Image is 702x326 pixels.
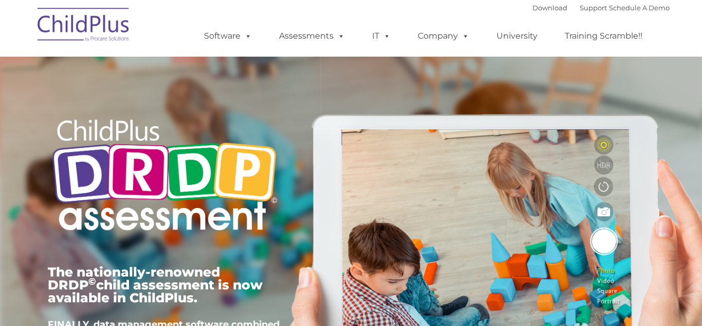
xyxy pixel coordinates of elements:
a: Assessments [269,26,355,46]
a: IT [362,26,401,46]
a: Download [532,4,567,12]
a: Software [194,26,262,46]
span: The nationally-renowned DRDP child assessment is now available in ChildPlus. [48,264,263,305]
img: Copyright - DRDP Logo Light [48,106,281,248]
a: University [486,26,548,46]
a: Schedule A Demo [609,4,670,12]
img: ChildPlus by Procare Solutions [32,1,135,52]
a: Company [408,26,479,46]
a: Training Scramble!! [555,26,653,46]
sup: © [88,276,96,287]
font: | [532,4,670,12]
a: Support [580,4,607,12]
